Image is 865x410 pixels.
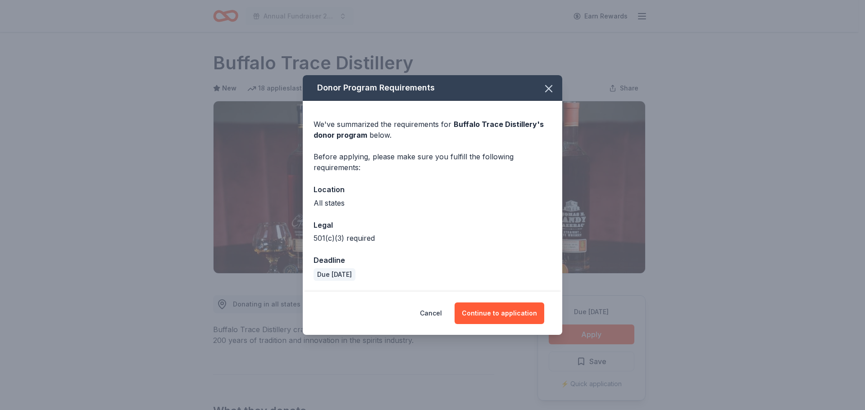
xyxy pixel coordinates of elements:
[314,151,551,173] div: Before applying, please make sure you fulfill the following requirements:
[314,254,551,266] div: Deadline
[314,233,551,243] div: 501(c)(3) required
[303,75,562,101] div: Donor Program Requirements
[314,198,551,208] div: All states
[314,184,551,195] div: Location
[455,302,544,324] button: Continue to application
[420,302,442,324] button: Cancel
[314,119,551,140] div: We've summarized the requirements for below.
[314,219,551,231] div: Legal
[314,268,355,281] div: Due [DATE]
